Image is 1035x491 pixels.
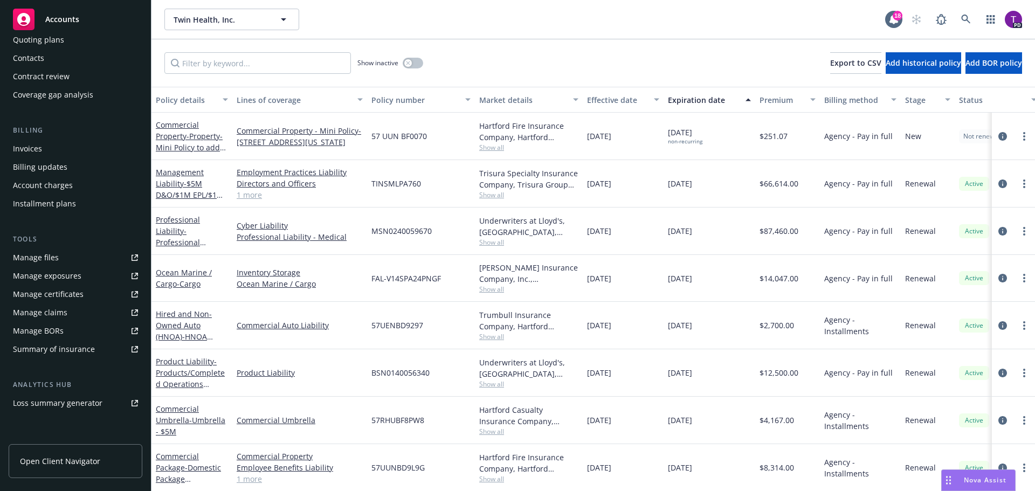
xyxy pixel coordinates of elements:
button: Billing method [820,87,901,113]
span: TINSMLPA760 [371,178,421,189]
span: Renewal [905,367,936,378]
div: Billing updates [13,158,67,176]
span: Active [963,368,985,378]
span: Show all [479,285,578,294]
span: - HNOA Liability [156,331,213,353]
a: 1 more [237,189,363,200]
a: Cyber Liability [237,220,363,231]
div: Underwriters at Lloyd's, [GEOGRAPHIC_DATA], [PERSON_NAME] of London, CFC Underwriting, CRC Group [479,215,578,238]
div: 18 [893,11,902,20]
div: Contacts [13,50,44,67]
div: Trisura Specialty Insurance Company, Trisura Group Ltd., Scale Underwriting, RT Specialty Insuran... [479,168,578,190]
button: Premium [755,87,820,113]
div: Premium [760,94,804,106]
button: Add BOR policy [965,52,1022,74]
a: more [1018,414,1031,427]
button: Policy details [151,87,232,113]
span: [DATE] [587,414,611,426]
div: Hartford Fire Insurance Company, Hartford Insurance Group [479,120,578,143]
a: Quoting plans [9,31,142,49]
a: circleInformation [996,319,1009,332]
span: Nova Assist [964,475,1006,485]
span: New [905,130,921,142]
span: $87,460.00 [760,225,798,237]
span: Agency - Installments [824,457,896,479]
a: Manage certificates [9,286,142,303]
span: Renewal [905,273,936,284]
div: Hartford Fire Insurance Company, Hartford Insurance Group [479,452,578,474]
span: Twin Health, Inc. [174,14,267,25]
a: Commercial Auto Liability [237,320,363,331]
button: Stage [901,87,955,113]
div: Summary of insurance [13,341,95,358]
button: Add historical policy [886,52,961,74]
span: Agency - Pay in full [824,130,893,142]
span: Not renewing [963,132,1004,141]
a: more [1018,130,1031,143]
div: Stage [905,94,939,106]
a: more [1018,319,1031,332]
a: Directors and Officers [237,178,363,189]
a: Commercial Property [237,451,363,462]
a: circleInformation [996,177,1009,190]
a: Contacts [9,50,142,67]
div: Contract review [13,68,70,85]
div: Policy number [371,94,459,106]
div: Analytics hub [9,379,142,390]
a: more [1018,272,1031,285]
a: circleInformation [996,366,1009,379]
span: Agency - Pay in full [824,178,893,189]
div: Hartford Casualty Insurance Company, Hartford Insurance Group [479,404,578,427]
a: circleInformation [996,272,1009,285]
span: $12,500.00 [760,367,798,378]
span: BSN0140056340 [371,367,430,378]
div: Manage certificates [13,286,84,303]
div: Status [959,94,1025,106]
span: [DATE] [587,462,611,473]
button: Policy number [367,87,475,113]
span: Show all [479,190,578,199]
span: 57UENBD9297 [371,320,423,331]
a: more [1018,177,1031,190]
div: Coverage gap analysis [13,86,93,103]
a: more [1018,461,1031,474]
div: Trumbull Insurance Company, Hartford Insurance Group [479,309,578,332]
span: Add BOR policy [965,58,1022,68]
a: Commercial Umbrella [156,404,225,437]
a: circleInformation [996,414,1009,427]
span: [DATE] [668,367,692,378]
div: Tools [9,234,142,245]
span: Agency - Pay in full [824,367,893,378]
a: Contract review [9,68,142,85]
div: Account settings [9,433,142,444]
span: Agency - Installments [824,314,896,337]
span: - Umbrella - $5M [156,415,225,437]
span: [DATE] [668,225,692,237]
a: Start snowing [906,9,927,30]
div: Installment plans [13,195,76,212]
a: Manage claims [9,304,142,321]
a: circleInformation [996,130,1009,143]
div: Manage BORs [13,322,64,340]
span: 57RHUBF8PW8 [371,414,424,426]
button: Market details [475,87,583,113]
div: non-recurring [668,138,702,145]
span: [DATE] [587,367,611,378]
span: Active [963,416,985,425]
button: Lines of coverage [232,87,367,113]
div: Manage claims [13,304,67,321]
div: Underwriters at Lloyd's, [GEOGRAPHIC_DATA], [PERSON_NAME] of London, CFC Underwriting, CRC Group [479,357,578,379]
span: Active [963,226,985,236]
a: circleInformation [996,461,1009,474]
a: Commercial Property [156,120,224,175]
span: $66,614.00 [760,178,798,189]
span: [DATE] [668,462,692,473]
span: Accounts [45,15,79,24]
a: Manage BORs [9,322,142,340]
div: Lines of coverage [237,94,351,106]
span: MSN0240059670 [371,225,432,237]
span: Renewal [905,462,936,473]
a: Switch app [980,9,1002,30]
span: Active [963,463,985,473]
a: Coverage gap analysis [9,86,142,103]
